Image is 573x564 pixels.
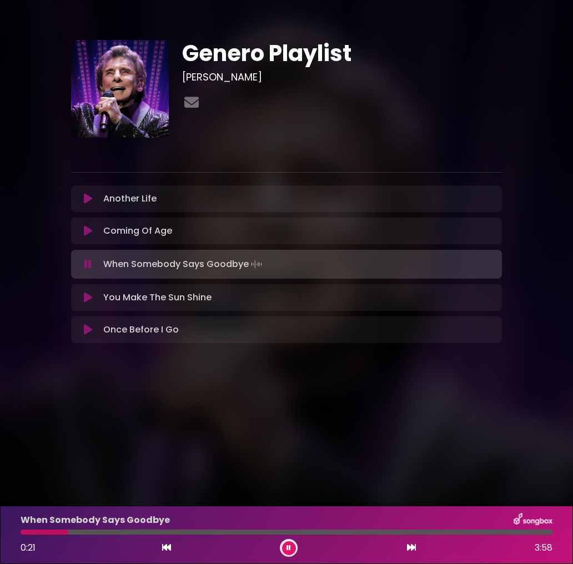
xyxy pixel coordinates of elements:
p: Once Before I Go [103,323,179,336]
p: You Make The Sun Shine [103,291,212,304]
h1: Genero Playlist [182,40,502,67]
img: waveform4.gif [249,256,264,272]
p: When Somebody Says Goodbye [103,256,264,272]
img: 6qwFYesTPurQnItdpMxg [71,40,169,138]
p: Coming Of Age [103,224,172,238]
h3: [PERSON_NAME] [182,71,502,83]
p: Another Life [103,192,157,205]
